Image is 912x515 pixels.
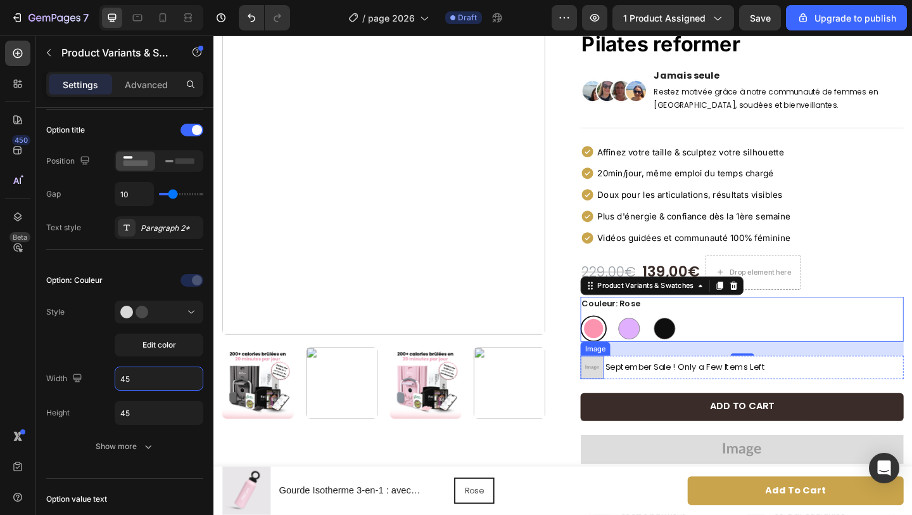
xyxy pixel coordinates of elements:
[416,209,629,231] div: Rich Text Editor. Editing area: main
[399,348,424,374] img: 400x400
[46,124,85,136] div: Option title
[63,78,98,91] p: Settings
[623,11,706,25] span: 1 product assigned
[46,493,107,505] div: Option value text
[9,232,30,242] div: Beta
[417,121,621,133] span: Affinez votre taille & sculptez votre silhouette
[399,47,471,73] img: gempages_527756950092383125-06c8c3dc-092c-433a-9bdb-578dea41c4b3.png
[70,487,254,503] h1: Gourde Isotherme 3-en-1 : avec Support Magnétique & Trépied
[46,306,65,318] div: Style
[46,222,81,233] div: Text style
[46,188,61,200] div: Gap
[415,266,524,278] div: Product Variants & Swatches
[115,334,203,356] button: Edit color
[458,12,477,23] span: Draft
[478,53,750,85] div: Rich Text Editor. Editing area: main
[125,78,168,91] p: Advanced
[46,370,85,388] div: Width
[750,13,771,23] span: Save
[239,5,290,30] div: Undo/Redo
[273,488,294,501] span: Rose
[786,5,907,30] button: Upgrade to publish
[417,214,628,226] span: Vidéos guidées et communauté 100% féminine
[83,10,89,25] p: 7
[362,11,365,25] span: /
[115,367,203,390] input: Auto
[416,186,629,207] div: Rich Text Editor. Editing area: main
[479,54,749,84] p: Restez motivée grâce à notre communauté de femmes en [GEOGRAPHIC_DATA], soudées et bienveillantes.
[46,407,70,419] div: Height
[417,167,619,179] span: Doux pour les articulations, résultats visibles
[416,116,629,138] div: Rich Text Editor. Editing area: main
[368,11,415,25] span: page 2026
[417,191,628,202] span: Plus d'énergie & confiance dès la 1ère semaine
[516,479,750,511] button: Add to cart
[115,401,203,424] input: Auto
[612,5,734,30] button: 1 product assigned
[426,353,600,368] p: September Sale ! Only a Few Items Left
[465,245,530,269] div: 139,00€
[869,453,899,483] div: Open Intercom Messenger
[141,223,200,234] div: Paragraph 2*
[600,488,666,502] div: Add to cart
[115,183,153,205] input: Auto
[540,397,610,410] div: Add to cart
[46,275,103,286] div: Option: Couleur
[479,36,749,51] p: Jamais seule
[399,389,750,419] button: Add to cart
[399,247,460,268] div: 229,00€
[61,45,169,60] p: Product Variants & Swatches
[12,135,30,145] div: 450
[142,339,176,351] span: Edit color
[417,144,609,155] span: 20min/jour, même emploi du temps chargé
[213,36,912,515] iframe: Design area
[96,440,155,453] div: Show more
[561,252,628,263] div: Drop element here
[399,434,750,466] img: 1037x94
[478,35,750,53] div: Rich Text Editor. Editing area: main
[5,5,94,30] button: 7
[797,11,896,25] div: Upgrade to publish
[416,162,629,184] div: Rich Text Editor. Editing area: main
[46,435,203,458] button: Show more
[46,153,92,170] div: Position
[416,139,629,160] div: Rich Text Editor. Editing area: main
[402,335,429,346] div: Image
[739,5,781,30] button: Save
[399,284,465,298] legend: Couleur: Rose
